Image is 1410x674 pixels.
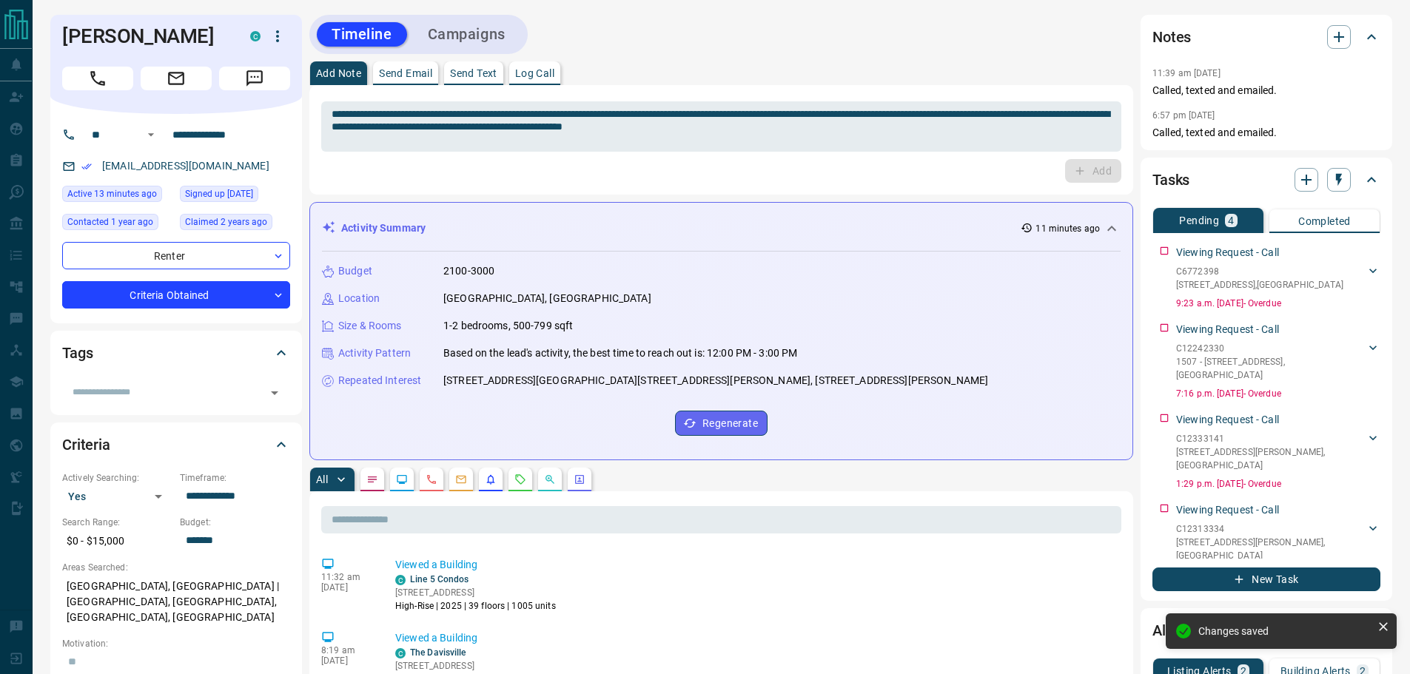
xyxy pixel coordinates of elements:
span: Call [62,67,133,90]
div: Renter [62,242,290,269]
p: [STREET_ADDRESS][PERSON_NAME] , [GEOGRAPHIC_DATA] [1176,536,1366,562]
div: Wed Aug 13 2025 [62,186,172,206]
p: Viewing Request - Call [1176,245,1279,260]
p: Motivation: [62,637,290,650]
a: The Davisville [410,647,466,658]
div: Criteria Obtained [62,281,290,309]
p: Activity Summary [341,220,426,236]
svg: Calls [426,474,437,485]
span: Email [141,67,212,90]
div: Mon Jun 06 2022 [180,186,290,206]
svg: Listing Alerts [485,474,497,485]
span: Claimed 2 years ago [185,215,267,229]
p: 1:29 p.m. [DATE] - Overdue [1176,477,1380,491]
div: Notes [1152,19,1380,55]
p: Send Email [379,68,432,78]
p: 7:16 p.m. [DATE] - Overdue [1176,387,1380,400]
button: New Task [1152,567,1380,591]
p: [STREET_ADDRESS][GEOGRAPHIC_DATA][STREET_ADDRESS][PERSON_NAME], [STREET_ADDRESS][PERSON_NAME] [443,373,988,388]
div: C6772398[STREET_ADDRESS],[GEOGRAPHIC_DATA] [1176,262,1380,294]
button: Regenerate [675,411,768,436]
p: Actively Searching: [62,471,172,485]
p: Search Range: [62,516,172,529]
p: Completed [1298,216,1351,226]
p: 2100-3000 [443,263,494,279]
div: condos.ca [250,31,261,41]
a: [EMAIL_ADDRESS][DOMAIN_NAME] [102,160,269,172]
p: 1-2 bedrooms, 500-799 sqft [443,318,573,334]
p: [DATE] [321,582,373,593]
p: Add Note [316,68,361,78]
p: Viewed a Building [395,630,1115,646]
p: [GEOGRAPHIC_DATA], [GEOGRAPHIC_DATA] [443,291,651,306]
p: Budget [338,263,372,279]
p: [DATE] [321,656,373,666]
span: Contacted 1 year ago [67,215,153,229]
div: Tasks [1152,162,1380,198]
p: High-Rise | 2025 | 39 floors | 1005 units [395,599,556,613]
div: Fri Sep 15 2023 [62,214,172,235]
p: Timeframe: [180,471,290,485]
p: Location [338,291,380,306]
div: Tue Nov 22 2022 [180,214,290,235]
p: $0 - $15,000 [62,529,172,553]
p: Log Call [515,68,554,78]
p: [STREET_ADDRESS] [395,659,517,673]
div: C12313334[STREET_ADDRESS][PERSON_NAME],[GEOGRAPHIC_DATA] [1176,519,1380,565]
svg: Email Verified [81,161,92,172]
p: Called, texted and emailed. [1152,125,1380,141]
p: Pending [1179,215,1219,226]
p: Activity Pattern [338,346,411,361]
h2: Tags [62,341,93,365]
span: Signed up [DATE] [185,186,253,201]
p: [STREET_ADDRESS] [395,586,556,599]
div: C122423301507 - [STREET_ADDRESS],[GEOGRAPHIC_DATA] [1176,339,1380,385]
div: Activity Summary11 minutes ago [322,215,1121,242]
p: Viewing Request - Call [1176,322,1279,337]
h2: Notes [1152,25,1191,49]
svg: Lead Browsing Activity [396,474,408,485]
span: Active 13 minutes ago [67,186,157,201]
p: Send Text [450,68,497,78]
p: 11:39 am [DATE] [1152,68,1221,78]
div: Yes [62,485,172,508]
button: Timeline [317,22,407,47]
button: Open [264,383,285,403]
svg: Emails [455,474,467,485]
h2: Criteria [62,433,110,456]
p: 4 [1228,215,1234,226]
p: Viewing Request - Call [1176,502,1279,518]
svg: Notes [366,474,378,485]
p: C6772398 [1176,265,1343,278]
h2: Alerts [1152,619,1191,642]
p: 8:19 am [321,645,373,656]
p: Viewing Request - Call [1176,412,1279,428]
p: Budget: [180,516,290,529]
div: Changes saved [1198,625,1372,637]
p: 1507 - [STREET_ADDRESS] , [GEOGRAPHIC_DATA] [1176,355,1366,382]
p: C12333141 [1176,432,1366,445]
p: C12313334 [1176,522,1366,536]
span: Message [219,67,290,90]
button: Campaigns [413,22,520,47]
div: Alerts [1152,613,1380,648]
p: Repeated Interest [338,373,421,388]
svg: Opportunities [544,474,556,485]
p: Size & Rooms [338,318,402,334]
div: C12333141[STREET_ADDRESS][PERSON_NAME],[GEOGRAPHIC_DATA] [1176,429,1380,475]
a: Line 5 Condos [410,574,469,584]
div: condos.ca [395,648,406,658]
p: Based on the lead's activity, the best time to reach out is: 12:00 PM - 3:00 PM [443,346,797,361]
button: Open [142,126,160,144]
p: 11 minutes ago [1035,222,1100,235]
h2: Tasks [1152,168,1189,192]
p: Called, texted and emailed. [1152,83,1380,98]
p: 11:32 am [321,572,373,582]
p: [STREET_ADDRESS][PERSON_NAME] , [GEOGRAPHIC_DATA] [1176,445,1366,472]
p: Viewed a Building [395,557,1115,573]
p: [STREET_ADDRESS] , [GEOGRAPHIC_DATA] [1176,278,1343,291]
p: Areas Searched: [62,561,290,574]
div: condos.ca [395,575,406,585]
p: 6:57 pm [DATE] [1152,110,1215,121]
h1: [PERSON_NAME] [62,24,228,48]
